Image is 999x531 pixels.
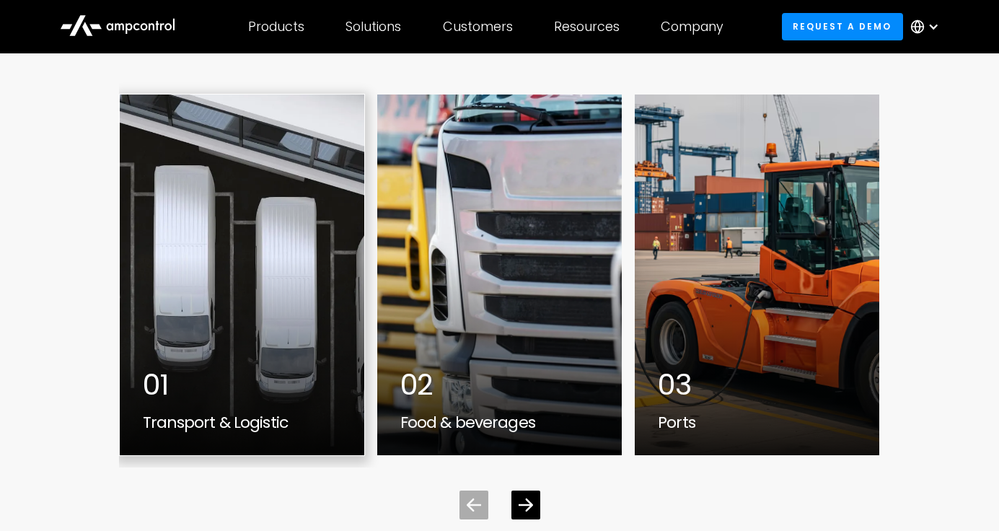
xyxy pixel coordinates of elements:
div: Food & beverages [400,413,599,432]
div: Ports [658,413,856,432]
div: Solutions [346,19,401,35]
div: Products [248,19,304,35]
div: 1 / 7 [119,94,365,456]
div: Customers [443,19,513,35]
div: Company [661,19,723,35]
a: electric vehicle fleet - Ampcontrol smart charging01Transport & Logistic [119,94,365,456]
a: eletric terminal tractor at port03Ports [634,94,880,456]
div: 3 / 7 [634,94,880,456]
div: Resources [554,19,620,35]
div: Previous slide [459,491,488,519]
div: 2 / 7 [377,94,622,456]
a: 02Food & beverages [377,94,622,456]
div: 01 [143,367,341,402]
a: Request a demo [782,13,903,40]
div: 02 [400,367,599,402]
div: Transport & Logistic [143,413,341,432]
div: Next slide [511,491,540,519]
div: 03 [658,367,856,402]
